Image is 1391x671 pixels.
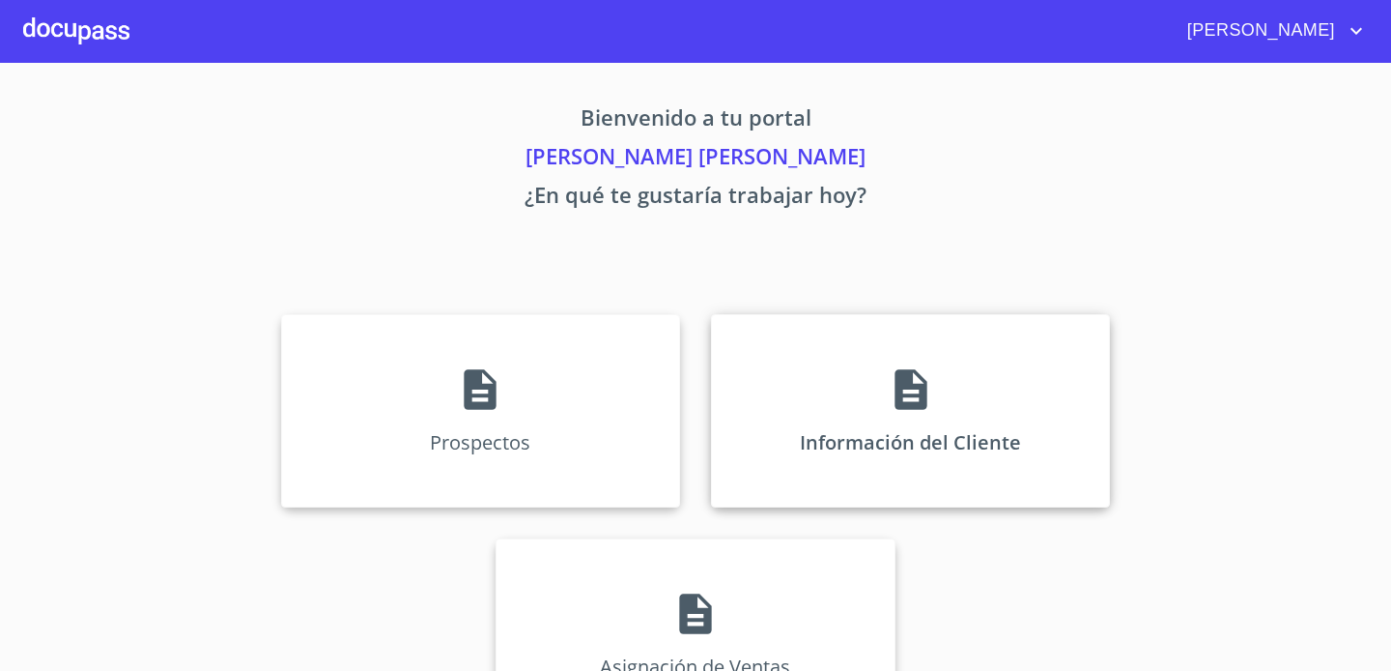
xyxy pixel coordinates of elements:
p: Información del Cliente [800,429,1021,455]
p: ¿En qué te gustaría trabajar hoy? [100,179,1291,218]
span: [PERSON_NAME] [1173,15,1345,46]
p: Prospectos [430,429,530,455]
button: account of current user [1173,15,1368,46]
p: Bienvenido a tu portal [100,102,1291,140]
p: [PERSON_NAME] [PERSON_NAME] [100,140,1291,179]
